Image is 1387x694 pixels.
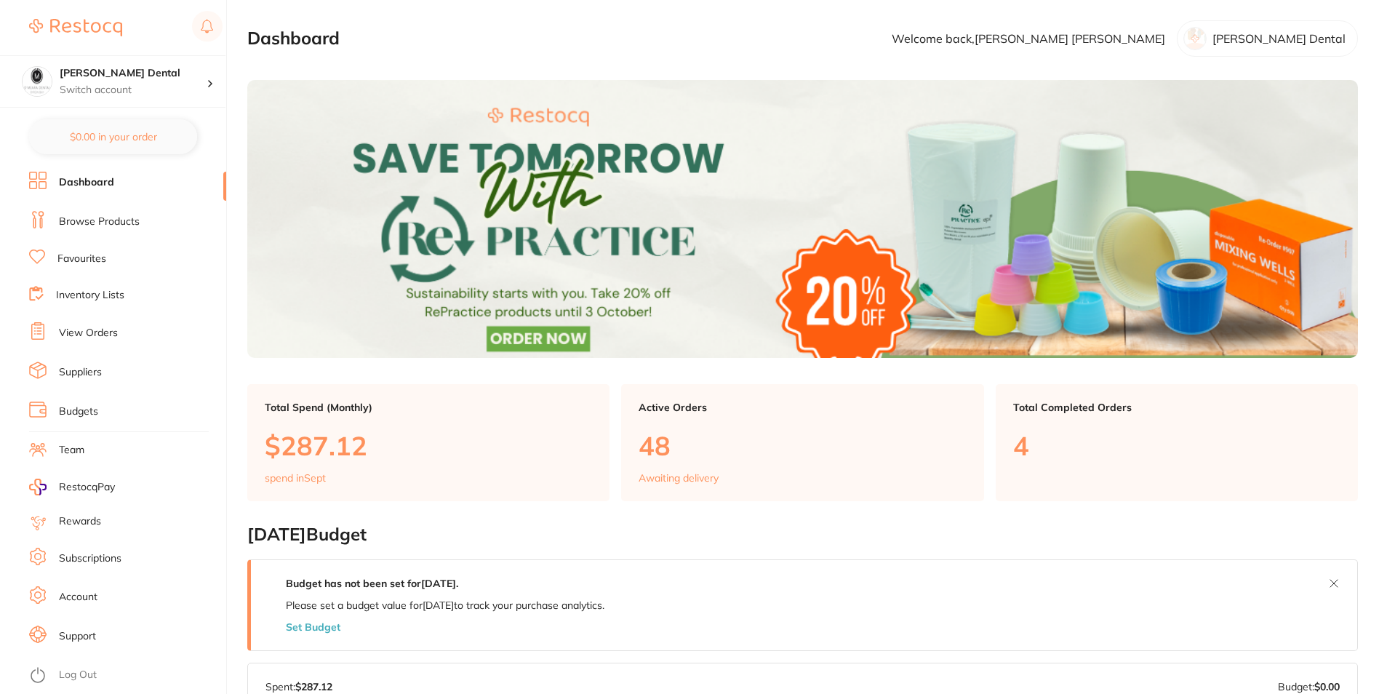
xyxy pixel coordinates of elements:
[286,599,604,611] p: Please set a budget value for [DATE] to track your purchase analytics.
[286,577,458,590] strong: Budget has not been set for [DATE] .
[23,67,52,96] img: O'Meara Dental
[59,215,140,229] a: Browse Products
[29,119,197,154] button: $0.00 in your order
[59,551,121,566] a: Subscriptions
[265,681,332,693] p: Spent:
[247,384,609,502] a: Total Spend (Monthly)$287.12spend inSept
[1013,431,1340,460] p: 4
[1013,402,1340,413] p: Total Completed Orders
[59,590,97,605] a: Account
[265,431,592,460] p: $287.12
[1278,681,1340,693] p: Budget:
[59,443,84,458] a: Team
[1212,32,1346,45] p: [PERSON_NAME] Dental
[1314,680,1340,693] strong: $0.00
[59,326,118,340] a: View Orders
[60,66,207,81] h4: O'Meara Dental
[265,402,592,413] p: Total Spend (Monthly)
[286,621,340,633] button: Set Budget
[59,668,97,682] a: Log Out
[247,28,340,49] h2: Dashboard
[265,472,326,484] p: spend in Sept
[60,83,207,97] p: Switch account
[639,431,966,460] p: 48
[29,11,122,44] a: Restocq Logo
[892,32,1165,45] p: Welcome back, [PERSON_NAME] [PERSON_NAME]
[295,680,332,693] strong: $287.12
[247,525,1358,545] h2: [DATE] Budget
[29,479,47,495] img: RestocqPay
[247,80,1358,358] img: Dashboard
[639,402,966,413] p: Active Orders
[57,252,106,266] a: Favourites
[59,404,98,419] a: Budgets
[59,365,102,380] a: Suppliers
[29,19,122,36] img: Restocq Logo
[59,480,115,495] span: RestocqPay
[996,384,1358,502] a: Total Completed Orders4
[29,479,115,495] a: RestocqPay
[59,175,114,190] a: Dashboard
[59,629,96,644] a: Support
[639,472,719,484] p: Awaiting delivery
[59,514,101,529] a: Rewards
[29,664,222,687] button: Log Out
[621,384,983,502] a: Active Orders48Awaiting delivery
[56,288,124,303] a: Inventory Lists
